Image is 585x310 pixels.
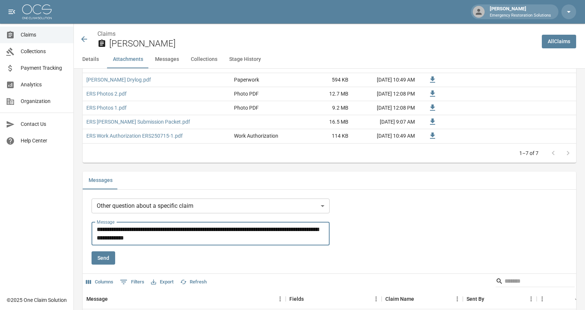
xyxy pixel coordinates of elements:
[371,293,382,304] button: Menu
[97,30,536,38] nav: breadcrumb
[21,31,68,39] span: Claims
[7,296,67,304] div: © 2025 One Claim Solution
[178,276,209,288] button: Refresh
[297,101,352,115] div: 9.2 MB
[496,275,575,289] div: Search
[83,289,286,309] div: Message
[92,251,115,265] button: Send
[74,51,585,68] div: anchor tabs
[234,104,259,111] div: Photo PDF
[286,289,382,309] div: Fields
[108,294,118,304] button: Sort
[4,4,19,19] button: open drawer
[118,276,146,288] button: Show filters
[526,293,537,304] button: Menu
[86,104,127,111] a: ERS Photos 1.pdf
[572,294,582,304] button: Sort
[297,87,352,101] div: 12.7 MB
[352,101,419,115] div: [DATE] 12:08 PM
[92,199,330,213] div: Other question about a specific claim
[21,81,68,89] span: Analytics
[86,289,108,309] div: Message
[21,120,68,128] span: Contact Us
[484,294,495,304] button: Sort
[352,73,419,87] div: [DATE] 10:49 AM
[21,137,68,145] span: Help Center
[234,76,259,83] div: Paperwork
[352,129,419,143] div: [DATE] 10:49 AM
[352,87,419,101] div: [DATE] 12:08 PM
[107,51,149,68] button: Attachments
[463,289,537,309] div: Sent By
[84,276,115,288] button: Select columns
[97,30,116,37] a: Claims
[352,115,419,129] div: [DATE] 9:07 AM
[297,73,352,87] div: 594 KB
[185,51,223,68] button: Collections
[86,132,183,139] a: ERS Work Authorization ERS250715-1.pdf
[21,64,68,72] span: Payment Tracking
[109,38,536,49] h2: [PERSON_NAME]
[22,4,52,19] img: ocs-logo-white-transparent.png
[83,172,576,189] div: related-list tabs
[289,289,304,309] div: Fields
[297,129,352,143] div: 114 KB
[490,13,551,19] p: Emergency Restoration Solutions
[304,294,314,304] button: Sort
[223,51,267,68] button: Stage History
[385,289,414,309] div: Claim Name
[414,294,424,304] button: Sort
[86,76,151,83] a: [PERSON_NAME] Drylog.pdf
[452,293,463,304] button: Menu
[537,293,548,304] button: Menu
[382,289,463,309] div: Claim Name
[467,289,484,309] div: Sent By
[542,35,576,48] a: AllClaims
[234,90,259,97] div: Photo PDF
[83,172,118,189] button: Messages
[86,118,190,125] a: ERS [PERSON_NAME] Submission Packet.pdf
[74,51,107,68] button: Details
[97,219,114,225] label: Message
[21,48,68,55] span: Collections
[86,90,127,97] a: ERS Photos 2.pdf
[487,5,554,18] div: [PERSON_NAME]
[297,115,352,129] div: 16.5 MB
[275,293,286,304] button: Menu
[21,97,68,105] span: Organization
[149,276,175,288] button: Export
[519,149,538,157] p: 1–7 of 7
[234,132,278,139] div: Work Authorization
[149,51,185,68] button: Messages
